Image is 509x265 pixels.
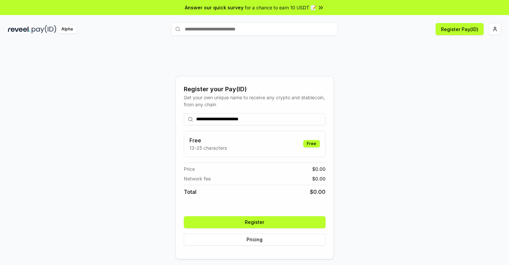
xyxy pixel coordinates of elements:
[184,188,196,196] span: Total
[8,25,30,33] img: reveel_dark
[184,234,326,246] button: Pricing
[184,85,326,94] div: Register your Pay(ID)
[312,165,326,172] span: $ 0.00
[184,216,326,228] button: Register
[245,4,316,11] span: for a chance to earn 10 USDT 📝
[185,4,243,11] span: Answer our quick survey
[184,165,195,172] span: Price
[32,25,56,33] img: pay_id
[303,140,320,147] div: Free
[312,175,326,182] span: $ 0.00
[310,188,326,196] span: $ 0.00
[184,175,211,182] span: Network fee
[189,136,227,144] h3: Free
[184,94,326,108] div: Get your own unique name to receive any crypto and stablecoin, from any chain
[189,144,227,151] p: 13-25 characters
[58,25,76,33] div: Alpha
[436,23,484,35] button: Register Pay(ID)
